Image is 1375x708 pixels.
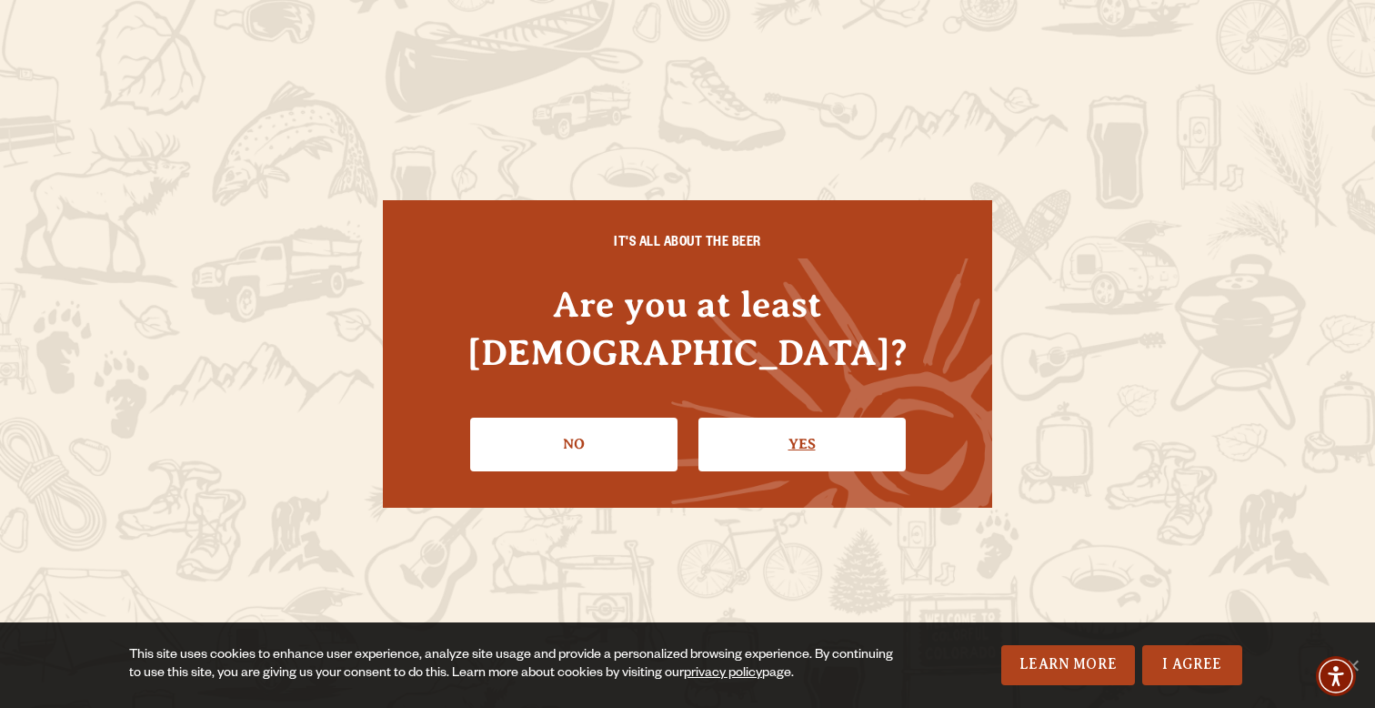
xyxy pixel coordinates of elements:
[470,418,677,470] a: No
[419,237,956,253] h6: IT'S ALL ABOUT THE BEER
[1001,645,1135,685] a: Learn More
[1316,656,1356,696] div: Accessibility Menu
[684,667,762,682] a: privacy policy
[419,280,956,377] h4: Are you at least [DEMOGRAPHIC_DATA]?
[129,647,899,683] div: This site uses cookies to enhance user experience, analyze site usage and provide a personalized ...
[698,418,906,470] a: Confirm I'm 21 or older
[1142,645,1242,685] a: I Agree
